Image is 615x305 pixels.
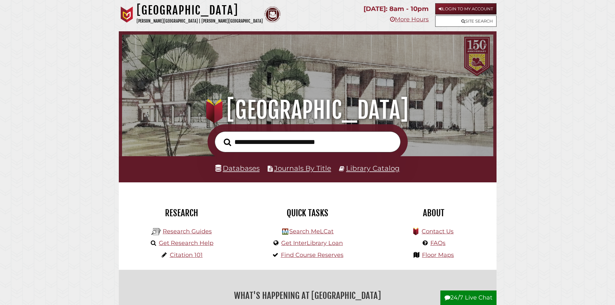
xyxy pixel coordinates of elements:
[137,17,263,25] p: [PERSON_NAME][GEOGRAPHIC_DATA] | [PERSON_NAME][GEOGRAPHIC_DATA]
[124,208,240,219] h2: Research
[250,208,366,219] h2: Quick Tasks
[274,164,331,172] a: Journals By Title
[224,138,231,146] i: Search
[215,164,260,172] a: Databases
[281,251,343,259] a: Find Course Reserves
[137,3,263,17] h1: [GEOGRAPHIC_DATA]
[435,15,497,27] a: Site Search
[422,228,454,235] a: Contact Us
[124,288,492,303] h2: What's Happening at [GEOGRAPHIC_DATA]
[282,229,288,235] img: Hekman Library Logo
[159,239,213,247] a: Get Research Help
[289,228,333,235] a: Search MeLCat
[375,208,492,219] h2: About
[435,3,497,15] a: Login to My Account
[131,96,484,124] h1: [GEOGRAPHIC_DATA]
[281,239,343,247] a: Get InterLibrary Loan
[119,6,135,23] img: Calvin University
[151,227,161,237] img: Hekman Library Logo
[346,164,400,172] a: Library Catalog
[170,251,203,259] a: Citation 101
[390,16,429,23] a: More Hours
[220,137,234,148] button: Search
[264,6,281,23] img: Calvin Theological Seminary
[163,228,212,235] a: Research Guides
[422,251,454,259] a: Floor Maps
[364,3,429,15] p: [DATE]: 8am - 10pm
[430,239,446,247] a: FAQs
